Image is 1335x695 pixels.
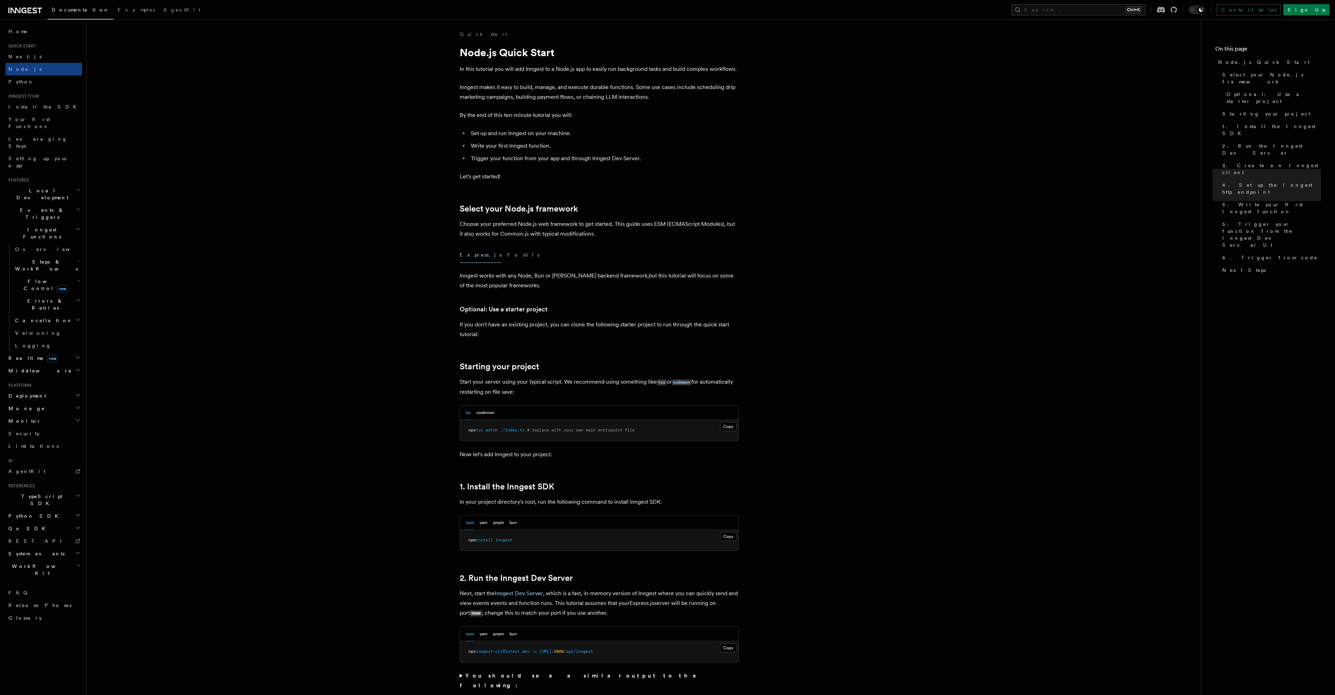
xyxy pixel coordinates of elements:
[1217,4,1281,15] a: Contact sales
[8,590,31,596] span: FAQ
[6,560,82,579] button: Workflow Kit
[6,563,76,577] span: Workflow Kit
[6,75,82,88] a: Python
[6,152,82,172] a: Setting up your app
[6,177,29,183] span: Features
[12,314,82,327] button: Cancellation
[8,538,68,544] span: REST API
[15,330,61,336] span: Versioning
[460,82,739,102] p: Inngest makes it easy to build, manage, and execute durable functions. Some use cases include sch...
[6,204,82,223] button: Events & Triggers
[6,364,82,377] button: Middleware
[8,431,39,436] span: Security
[12,297,76,311] span: Errors & Retries
[163,7,200,13] span: AgentKit
[6,207,76,221] span: Events & Triggers
[6,512,62,519] span: Python SDK
[6,586,82,599] a: FAQ
[469,141,739,151] li: Write your first Inngest function.
[6,187,76,201] span: Local Development
[6,550,65,557] span: System events
[118,7,155,13] span: Examples
[8,104,81,110] span: Install the SDK
[8,54,42,59] span: Next.js
[12,256,82,275] button: Steps & Workflows
[6,355,58,362] span: Realtime
[12,278,77,292] span: Flow Control
[1222,254,1318,261] span: 6. Trigger from code
[6,63,82,75] a: Node.js
[532,649,537,654] span: -u
[12,339,82,352] a: Logging
[12,317,73,324] span: Cancellation
[6,94,39,99] span: Inngest tour
[460,482,554,491] a: 1. Install the Inngest SDK
[460,204,578,214] a: Select your Node.js framework
[493,516,504,530] button: pnpm
[6,458,13,464] span: AI
[159,2,205,19] a: AgentKit
[1219,218,1321,251] a: 5. Trigger your function from the Inngest Dev Server UI
[495,590,543,597] a: Inngest Dev Server
[6,113,82,133] a: Your first Functions
[6,133,82,152] a: Leveraging Steps
[476,649,520,654] span: inngest-cli@latest
[6,417,41,424] span: Monitor
[1222,201,1321,215] span: 5. Write your first Inngest function
[1222,142,1321,156] span: 2. Run the Inngest Dev Server
[1222,110,1310,117] span: Starting your project
[6,510,82,522] button: Python SDK
[6,50,82,63] a: Next.js
[1222,123,1321,137] span: 1. Install the Inngest SDK
[476,406,495,420] button: nodemon
[6,415,82,427] button: Monitor
[460,497,739,507] p: In your project directory's root, run the following command to install Inngest SDK:
[15,343,51,348] span: Logging
[6,612,82,624] a: Glossary
[466,406,471,420] button: tsx
[6,383,31,388] span: Platform
[8,156,68,168] span: Setting up your app
[522,649,529,654] span: dev
[460,247,502,263] button: Express.js
[460,450,739,459] p: Now let's add Inngest to your project.
[507,247,540,263] button: Fastify
[476,538,493,542] span: install
[510,627,517,641] button: bun
[1222,182,1321,195] span: 4. Set up the Inngest http endpoint
[6,390,82,402] button: Deployment
[460,320,739,339] p: If you don't have an existing project, you can clone the following starter project to run through...
[480,516,488,530] button: yarn
[6,440,82,452] a: Limitations
[6,547,82,560] button: System events
[57,285,68,293] span: new
[6,427,82,440] a: Security
[1219,198,1321,218] a: 5. Write your first Inngest function
[468,649,476,654] span: npx
[8,615,42,621] span: Glossary
[6,352,82,364] button: Realtimenew
[527,428,635,432] span: # replace with your own main entrypoint file
[1219,120,1321,140] a: 1. Install the Inngest SDK
[1222,267,1266,274] span: Next Steps
[6,525,50,532] span: Go SDK
[720,643,736,652] button: Copy
[657,378,667,385] a: tsx
[476,428,483,432] span: tsx
[1219,159,1321,179] a: 3. Create an Inngest client
[493,627,504,641] button: pnpm
[460,31,507,38] a: Quick start
[672,379,691,385] code: nodemon
[6,43,36,49] span: Quick start
[460,304,548,314] a: Optional: Use a starter project
[510,516,517,530] button: bun
[720,532,736,541] button: Copy
[460,172,739,182] p: Let's get started!
[1126,6,1141,13] kbd: Ctrl+K
[460,573,573,583] a: 2. Run the Inngest Dev Server
[113,2,159,19] a: Examples
[6,367,72,374] span: Middleware
[12,258,78,272] span: Steps & Workflows
[1222,71,1321,85] span: Select your Node.js framework
[1222,221,1321,249] span: 5. Trigger your function from the Inngest Dev Server UI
